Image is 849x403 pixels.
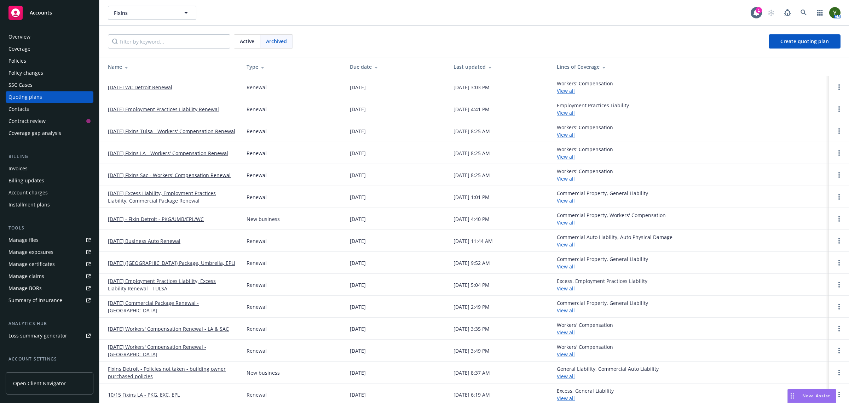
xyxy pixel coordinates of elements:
[6,67,93,79] a: Policy changes
[835,105,843,113] a: Open options
[247,215,280,223] div: New business
[247,369,280,376] div: New business
[247,127,267,135] div: Renewal
[557,80,613,95] div: Workers' Compensation
[829,7,841,18] img: photo
[350,391,366,398] div: [DATE]
[8,283,42,294] div: Manage BORs
[454,303,490,311] div: [DATE] 2:49 PM
[557,255,648,270] div: Commercial Property, General Liability
[6,330,93,341] a: Loss summary generator
[557,329,575,336] a: View all
[350,171,366,179] div: [DATE]
[6,31,93,42] a: Overview
[454,171,490,179] div: [DATE] 8:25 AM
[6,199,93,210] a: Installment plans
[247,171,267,179] div: Renewal
[557,285,575,292] a: View all
[6,271,93,282] a: Manage claims
[835,237,843,245] a: Open options
[350,193,366,201] div: [DATE]
[108,171,231,179] a: [DATE] Fixins Sac - Workers' Compensation Renewal
[835,193,843,201] a: Open options
[557,395,575,402] a: View all
[454,391,490,398] div: [DATE] 6:19 AM
[454,237,493,245] div: [DATE] 11:44 AM
[247,63,339,70] div: Type
[8,271,44,282] div: Manage claims
[350,84,366,91] div: [DATE]
[108,34,230,49] input: Filter by keyword...
[350,281,366,289] div: [DATE]
[6,91,93,103] a: Quoting plans
[350,259,366,267] div: [DATE]
[557,153,575,160] a: View all
[6,187,93,198] a: Account charges
[835,302,843,311] a: Open options
[835,149,843,157] a: Open options
[454,281,490,289] div: [DATE] 5:04 PM
[557,124,613,138] div: Workers' Compensation
[557,109,575,116] a: View all
[247,237,267,245] div: Renewal
[6,259,93,270] a: Manage certificates
[247,391,267,398] div: Renewal
[6,103,93,115] a: Contacts
[6,127,93,139] a: Coverage gap analysis
[108,299,235,314] a: [DATE] Commercial Package Renewal - [GEOGRAPHIC_DATA]
[350,127,366,135] div: [DATE]
[756,7,762,13] div: 1
[557,373,575,380] a: View all
[787,389,836,403] button: Nova Assist
[350,149,366,157] div: [DATE]
[8,115,46,127] div: Contract review
[108,106,219,113] a: [DATE] Employment Practices Liability Renewal
[8,175,44,186] div: Billing updates
[454,63,545,70] div: Last updated
[350,303,366,311] div: [DATE]
[247,281,267,289] div: Renewal
[108,149,228,157] a: [DATE] Fixins LA - Workers' Compensation Renewal
[350,215,366,223] div: [DATE]
[6,55,93,67] a: Policies
[454,127,490,135] div: [DATE] 8:25 AM
[247,347,267,354] div: Renewal
[350,325,366,333] div: [DATE]
[557,189,648,204] div: Commercial Property, General Liability
[8,187,48,198] div: Account charges
[557,233,672,248] div: Commercial Auto Liability, Auto Physical Damage
[835,259,843,267] a: Open options
[247,303,267,311] div: Renewal
[8,127,61,139] div: Coverage gap analysis
[108,6,196,20] button: Fixins
[835,127,843,135] a: Open options
[350,347,366,354] div: [DATE]
[247,325,267,333] div: Renewal
[557,307,575,314] a: View all
[454,347,490,354] div: [DATE] 3:49 PM
[454,215,490,223] div: [DATE] 4:40 PM
[350,369,366,376] div: [DATE]
[247,149,267,157] div: Renewal
[108,343,235,358] a: [DATE] Workers' Compensation Renewal - [GEOGRAPHIC_DATA]
[8,55,26,67] div: Policies
[247,193,267,201] div: Renewal
[557,63,824,70] div: Lines of Coverage
[8,103,29,115] div: Contacts
[8,246,53,258] div: Manage exposures
[108,189,235,204] a: [DATE] Excess Liability, Employment Practices Liability, Commercial Package Renewal
[350,63,442,70] div: Due date
[108,63,235,70] div: Name
[780,38,829,45] span: Create quoting plan
[6,320,93,327] div: Analytics hub
[454,84,490,91] div: [DATE] 3:03 PM
[557,299,648,314] div: Commercial Property, General Liability
[788,389,797,403] div: Drag to move
[557,197,575,204] a: View all
[835,83,843,91] a: Open options
[557,365,659,380] div: General Liability, Commercial Auto Liability
[835,346,843,355] a: Open options
[557,175,575,182] a: View all
[8,330,67,341] div: Loss summary generator
[108,365,235,380] a: Fixins Detroit - Policies not taken - building owner purchased policies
